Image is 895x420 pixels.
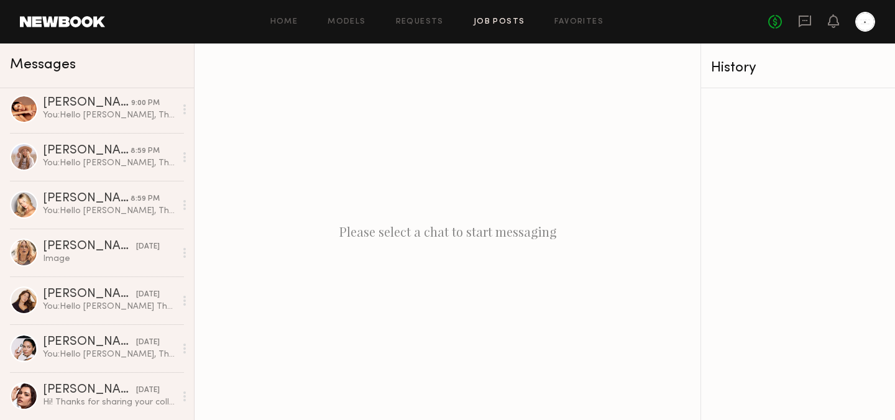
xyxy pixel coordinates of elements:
[43,145,131,157] div: [PERSON_NAME]
[474,18,525,26] a: Job Posts
[43,109,175,121] div: You: Hello [PERSON_NAME], Thank you very much for your kind response. We would be delighted to pr...
[43,288,136,301] div: [PERSON_NAME]
[396,18,444,26] a: Requests
[43,253,175,265] div: Image
[43,301,175,313] div: You: Hello [PERSON_NAME] Thank you for applying to collaborate with us! We’d love to learn more a...
[43,349,175,360] div: You: Hello [PERSON_NAME], Thank you for applying to collaborate with us! We’d love to learn more ...
[43,396,175,408] div: Hi! Thanks for sharing your collection! I’d love to feature the Lime Green Faux Leather Crossbody...
[131,98,160,109] div: 9:00 PM
[328,18,365,26] a: Models
[136,289,160,301] div: [DATE]
[131,145,160,157] div: 8:59 PM
[43,240,136,253] div: [PERSON_NAME]
[711,61,885,75] div: History
[10,58,76,72] span: Messages
[270,18,298,26] a: Home
[136,241,160,253] div: [DATE]
[43,384,136,396] div: [PERSON_NAME]
[554,18,604,26] a: Favorites
[131,193,160,205] div: 8:59 PM
[43,157,175,169] div: You: Hello [PERSON_NAME], Thank you very much for your kind response. We would be delighted to pr...
[43,205,175,217] div: You: Hello [PERSON_NAME], Thank you very much for your kind response. We would be delighted to pr...
[136,337,160,349] div: [DATE]
[136,385,160,396] div: [DATE]
[43,97,131,109] div: [PERSON_NAME]
[195,43,700,420] div: Please select a chat to start messaging
[43,336,136,349] div: [PERSON_NAME]
[43,193,131,205] div: [PERSON_NAME]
